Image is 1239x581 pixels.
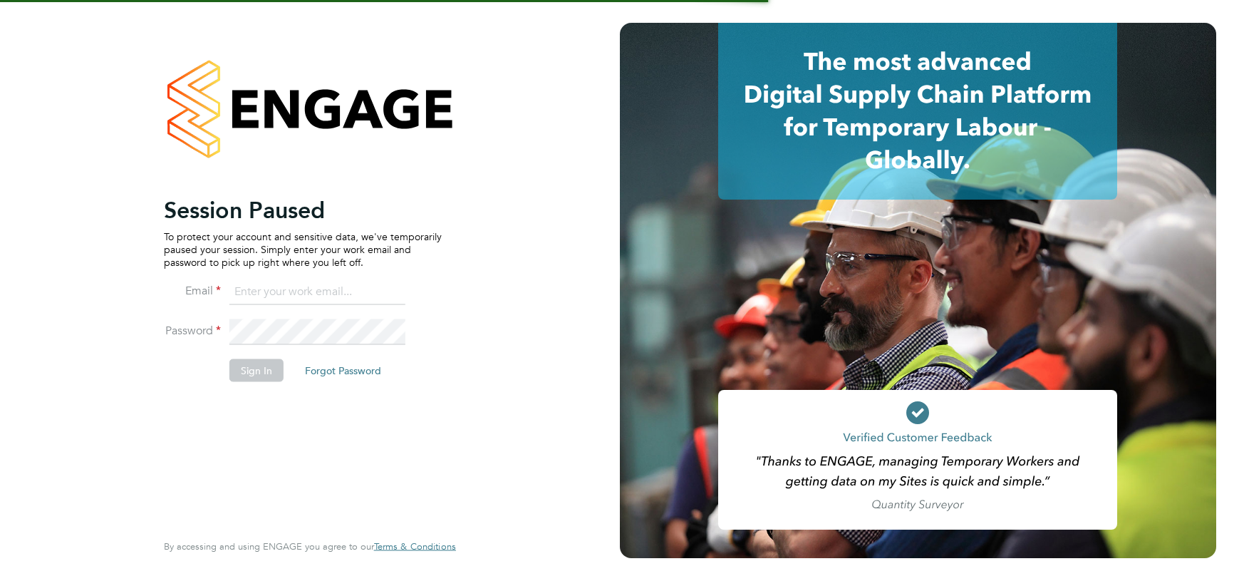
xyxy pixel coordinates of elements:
[164,195,442,224] h2: Session Paused
[164,323,221,338] label: Password
[164,283,221,298] label: Email
[229,359,284,381] button: Sign In
[374,541,456,552] a: Terms & Conditions
[229,279,405,305] input: Enter your work email...
[294,359,393,381] button: Forgot Password
[374,540,456,552] span: Terms & Conditions
[164,540,456,552] span: By accessing and using ENGAGE you agree to our
[164,230,442,269] p: To protect your account and sensitive data, we've temporarily paused your session. Simply enter y...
